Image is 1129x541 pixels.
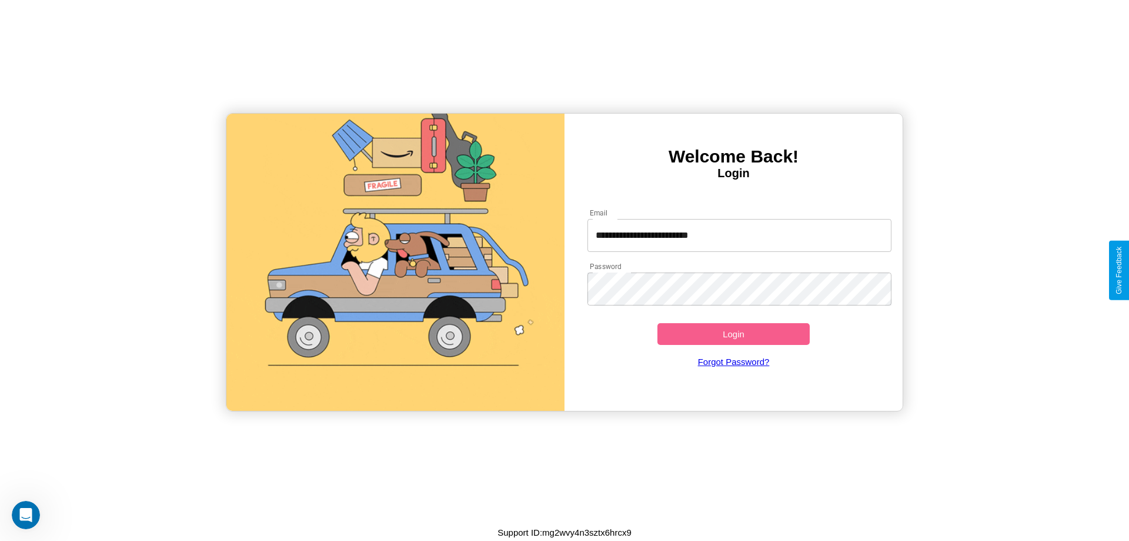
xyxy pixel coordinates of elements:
p: Support ID: mg2wvy4n3sztx6hrcx9 [497,525,632,540]
div: Give Feedback [1115,247,1123,294]
iframe: Intercom live chat [12,501,40,529]
h3: Welcome Back! [564,147,903,167]
button: Login [657,323,810,345]
h4: Login [564,167,903,180]
a: Forgot Password? [582,345,886,379]
img: gif [226,114,564,411]
label: Password [590,261,621,271]
label: Email [590,208,608,218]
